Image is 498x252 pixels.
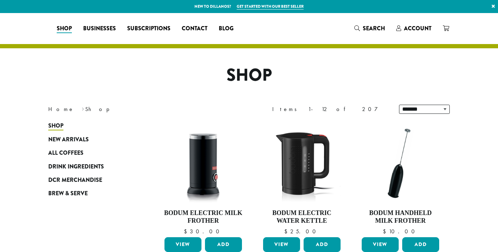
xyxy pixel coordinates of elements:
div: Items 1-12 of 207 [272,105,388,113]
a: Shop [48,119,133,133]
a: View [263,237,300,252]
span: Subscriptions [127,24,170,33]
img: DP3954.01-002.png [163,123,244,204]
a: View [362,237,399,252]
span: Shop [48,122,63,130]
button: Add [304,237,341,252]
a: Search [349,23,391,34]
a: Bodum Handheld Milk Frother $10.00 [360,123,441,234]
a: DCR Merchandise [48,173,133,187]
span: Contact [182,24,207,33]
span: Brew & Serve [48,189,88,198]
span: Search [363,24,385,32]
span: All Coffees [48,149,83,158]
a: Shop [51,23,77,34]
span: $ [184,228,190,235]
span: New Arrivals [48,135,89,144]
span: Account [404,24,431,32]
a: Bodum Electric Milk Frother $30.00 [163,123,244,234]
span: Blog [219,24,234,33]
bdi: 25.00 [284,228,319,235]
button: Add [205,237,242,252]
span: Shop [57,24,72,33]
button: Add [402,237,439,252]
bdi: 10.00 [383,228,418,235]
a: Home [48,105,74,113]
a: All Coffees [48,146,133,160]
a: Brew & Serve [48,187,133,200]
span: $ [284,228,290,235]
h1: Shop [43,65,455,86]
span: › [82,103,84,113]
img: DP3927.01-002.png [360,123,441,204]
span: DCR Merchandise [48,176,102,185]
a: Bodum Electric Water Kettle $25.00 [261,123,342,234]
a: View [164,237,201,252]
span: $ [383,228,389,235]
nav: Breadcrumb [48,105,238,113]
h4: Bodum Electric Water Kettle [261,209,342,225]
span: Businesses [83,24,116,33]
a: Get started with our best seller [237,4,304,10]
h4: Bodum Electric Milk Frother [163,209,244,225]
span: Drink Ingredients [48,162,104,171]
bdi: 30.00 [184,228,223,235]
h4: Bodum Handheld Milk Frother [360,209,441,225]
a: Drink Ingredients [48,160,133,173]
img: DP3955.01.png [261,123,342,204]
a: New Arrivals [48,133,133,146]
